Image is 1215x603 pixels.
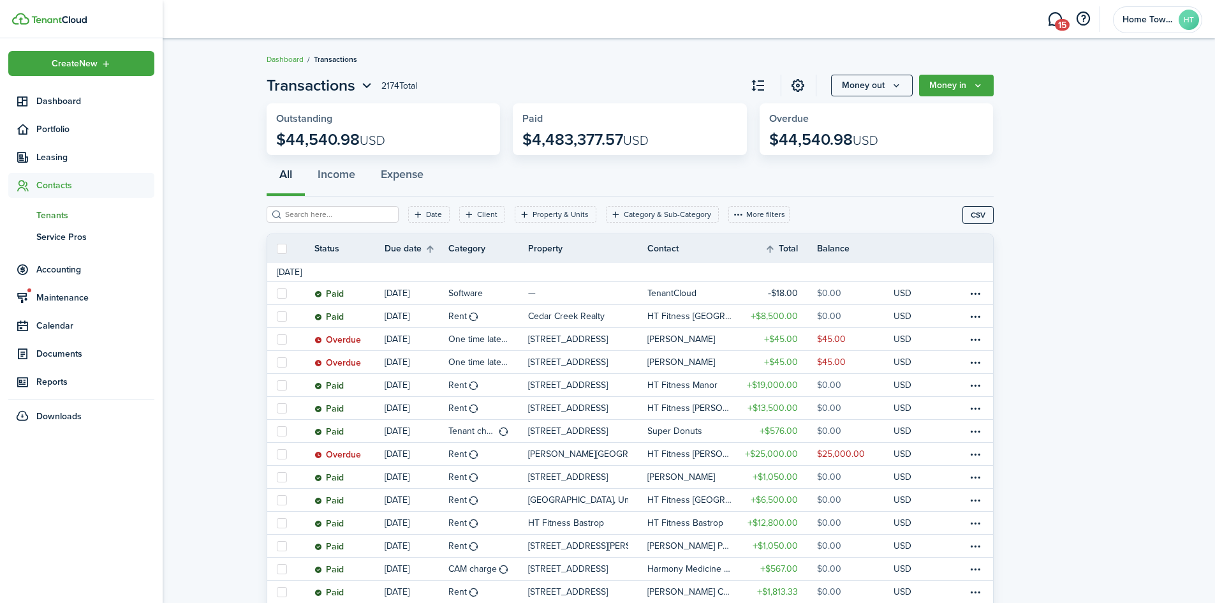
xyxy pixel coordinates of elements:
[647,242,740,255] th: Contact
[12,13,29,25] img: TenantCloud
[8,369,154,394] a: Reports
[1072,8,1094,30] button: Open resource center
[740,489,817,511] a: $6,500.00
[817,535,894,557] a: $0.00
[528,512,648,534] a: HT Fitness Bastrop
[894,539,911,553] p: USD
[647,357,715,368] table-profile-info-text: [PERSON_NAME]
[768,287,798,300] table-amount-title: $18.00
[448,489,528,511] a: Rent
[528,585,608,599] p: [STREET_ADDRESS]
[267,74,355,97] span: Transactions
[314,427,344,437] status: Paid
[647,397,740,419] a: HT Fitness [PERSON_NAME]
[817,585,841,599] table-amount-description: $0.00
[740,397,817,419] a: $13,500.00
[385,489,448,511] a: [DATE]
[448,305,528,327] a: Rent
[894,332,911,346] p: USD
[314,473,344,483] status: Paid
[385,328,448,350] a: [DATE]
[740,581,817,603] a: $1,813.33
[817,516,841,530] table-amount-description: $0.00
[528,581,648,603] a: [STREET_ADDRESS]
[817,282,894,304] a: $0.00
[528,351,648,373] a: [STREET_ADDRESS]
[408,206,450,223] filter-tag: Open filter
[36,291,154,304] span: Maintenance
[817,493,841,507] table-amount-description: $0.00
[36,151,154,164] span: Leasing
[894,378,911,392] p: USD
[606,206,719,223] filter-tag: Open filter
[528,242,648,255] th: Property
[448,355,509,369] table-info-title: One time late fee
[36,94,154,108] span: Dashboard
[267,74,375,97] button: Open menu
[1055,19,1070,31] span: 15
[314,581,385,603] a: Paid
[528,374,648,396] a: [STREET_ADDRESS]
[894,562,911,576] p: USD
[477,209,497,220] filter-tag-label: Client
[740,328,817,350] a: $45.00
[894,424,911,438] p: USD
[647,466,740,488] a: [PERSON_NAME]
[448,420,528,442] a: Tenant charges & fees
[817,242,894,255] th: Balance
[36,375,154,389] span: Reports
[385,585,409,599] p: [DATE]
[647,512,740,534] a: HT Fitness Bastrop
[528,470,608,484] p: [STREET_ADDRESS]
[528,424,608,438] p: [STREET_ADDRESS]
[385,581,448,603] a: [DATE]
[894,397,929,419] a: USD
[385,535,448,557] a: [DATE]
[448,332,509,346] table-info-title: One time late fee
[448,351,528,373] a: One time late fee
[314,496,344,506] status: Paid
[528,355,608,369] p: [STREET_ADDRESS]
[385,332,409,346] p: [DATE]
[448,443,528,465] a: Rent
[314,289,344,299] status: Paid
[31,16,87,24] img: TenantCloud
[448,242,528,255] th: Category
[8,226,154,248] a: Service Pros
[448,287,483,300] table-info-title: Software
[528,305,648,327] a: Cedar Creek Realty
[314,351,385,373] a: Overdue
[8,51,154,76] button: Open menu
[448,397,528,419] a: Rent
[448,309,467,323] table-info-title: Rent
[528,516,604,530] p: HT Fitness Bastrop
[314,381,344,391] status: Paid
[894,305,929,327] a: USD
[769,113,984,124] widget-stats-title: Overdue
[894,443,929,465] a: USD
[817,374,894,396] a: $0.00
[314,242,385,255] th: Status
[817,328,894,350] a: $45.00
[745,447,798,461] table-amount-title: $25,000.00
[528,282,648,304] a: —
[385,355,409,369] p: [DATE]
[381,79,417,93] header-page-total: 2174 Total
[36,209,154,222] span: Tenants
[426,209,442,220] filter-tag-label: Date
[528,539,629,553] p: [STREET_ADDRESS][PERSON_NAME]
[36,123,154,136] span: Portfolio
[757,585,798,599] table-amount-title: $1,813.33
[528,328,648,350] a: [STREET_ADDRESS]
[36,230,154,244] span: Service Pros
[314,558,385,580] a: Paid
[385,287,409,300] p: [DATE]
[740,282,817,304] a: $18.00
[764,332,798,346] table-amount-title: $45.00
[385,397,448,419] a: [DATE]
[385,282,448,304] a: [DATE]
[385,516,409,530] p: [DATE]
[647,282,740,304] a: TenantCloud
[314,397,385,419] a: Paid
[305,158,368,197] button: Income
